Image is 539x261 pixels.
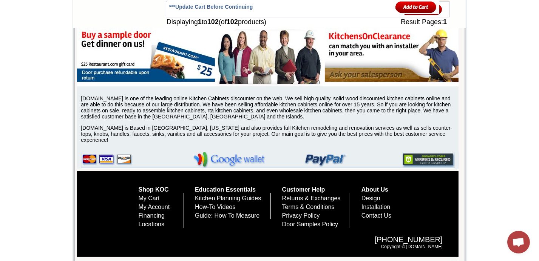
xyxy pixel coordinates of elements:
[81,125,459,143] p: [DOMAIN_NAME] is Based in [GEOGRAPHIC_DATA], [US_STATE] and also provides full Kitchen remodeling...
[395,1,437,13] input: Add to Cart
[169,4,253,10] span: ***Update Cart Before Continuing
[361,186,388,193] a: About Us
[1,2,7,8] img: pdf.png
[109,34,128,43] td: Beachwood Oak Shaker
[103,235,443,244] span: [PHONE_NUMBER]
[65,34,88,43] td: [PERSON_NAME] White Shaker
[361,212,391,219] a: Contact Us
[443,18,447,26] b: 1
[282,212,320,219] a: Privacy Policy
[198,18,202,26] b: 1
[130,34,149,42] td: Bellmonte Maple
[357,17,450,27] td: Result Pages:
[139,195,160,201] a: My Cart
[282,221,338,227] a: Door Samples Policy
[282,195,341,201] a: Returns & Exchanges
[9,3,61,7] b: Price Sheet View in PDF Format
[41,34,64,43] td: [PERSON_NAME] Yellow Walnut
[64,21,65,21] img: spacer.gif
[88,21,89,21] img: spacer.gif
[195,195,261,201] a: Kitchen Planning Guides
[195,212,259,219] a: Guide: How To Measure
[195,204,235,210] a: How-To Videos
[81,95,459,120] p: [DOMAIN_NAME] is one of the leading online Kitchen Cabinets discounter on the web. We sell high q...
[139,204,170,210] a: My Account
[139,186,169,193] a: Shop KOC
[108,21,109,21] img: spacer.gif
[9,1,61,8] a: Price Sheet View in PDF Format
[20,34,40,42] td: Alabaster Shaker
[507,231,530,253] div: Open chat
[139,221,165,227] a: Locations
[166,17,357,27] td: Displaying to (of products)
[361,195,380,201] a: Design
[207,18,219,26] b: 102
[95,228,450,257] div: Copyright © [DOMAIN_NAME]
[128,21,130,21] img: spacer.gif
[195,186,256,193] a: Education Essentials
[89,34,108,42] td: Baycreek Gray
[282,186,351,193] h5: Customer Help
[227,18,238,26] b: 102
[361,204,391,210] a: Installation
[40,21,41,21] img: spacer.gif
[282,204,335,210] a: Terms & Conditions
[139,212,165,219] a: Financing
[19,21,20,21] img: spacer.gif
